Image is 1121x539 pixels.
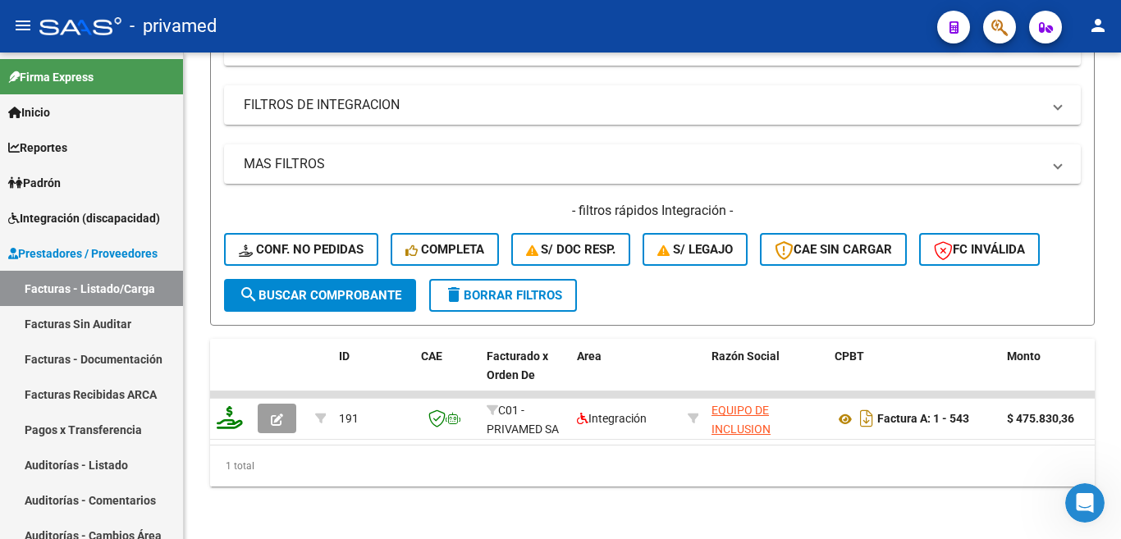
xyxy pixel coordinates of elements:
[339,349,350,363] span: ID
[332,339,414,411] datatable-header-cell: ID
[711,404,820,473] span: EQUIPO DE INCLUSION CRECIENDO JUNTOS S.R.L.
[487,349,548,381] span: Facturado x Orden De
[8,68,94,86] span: Firma Express
[775,242,892,257] span: CAE SIN CARGAR
[224,233,378,266] button: Conf. no pedidas
[239,288,401,303] span: Buscar Comprobante
[224,202,1081,220] h4: - filtros rápidos Integración -
[835,349,864,363] span: CPBT
[244,96,1041,114] mat-panel-title: FILTROS DE INTEGRACION
[405,242,484,257] span: Completa
[934,242,1025,257] span: FC Inválida
[224,279,416,312] button: Buscar Comprobante
[526,242,616,257] span: S/ Doc Resp.
[224,85,1081,125] mat-expansion-panel-header: FILTROS DE INTEGRACION
[1007,412,1074,425] strong: $ 475.830,36
[1065,483,1105,523] iframe: Intercom live chat
[1088,16,1108,35] mat-icon: person
[760,233,907,266] button: CAE SIN CARGAR
[8,103,50,121] span: Inicio
[8,174,61,192] span: Padrón
[391,233,499,266] button: Completa
[421,349,442,363] span: CAE
[444,288,562,303] span: Borrar Filtros
[480,339,570,411] datatable-header-cell: Facturado x Orden De
[130,8,217,44] span: - privamed
[8,209,160,227] span: Integración (discapacidad)
[877,413,969,426] strong: Factura A: 1 - 543
[444,285,464,304] mat-icon: delete
[8,139,67,157] span: Reportes
[414,339,480,411] datatable-header-cell: CAE
[705,339,828,411] datatable-header-cell: Razón Social
[828,339,1000,411] datatable-header-cell: CPBT
[919,233,1040,266] button: FC Inválida
[339,412,359,425] span: 191
[643,233,748,266] button: S/ legajo
[210,445,1095,486] div: 1 total
[429,279,577,312] button: Borrar Filtros
[1007,349,1041,363] span: Monto
[711,349,780,363] span: Razón Social
[224,144,1081,184] mat-expansion-panel-header: MAS FILTROS
[570,339,681,411] datatable-header-cell: Area
[239,285,259,304] mat-icon: search
[577,412,647,425] span: Integración
[856,405,877,432] i: Descargar documento
[577,349,602,363] span: Area
[244,155,1041,173] mat-panel-title: MAS FILTROS
[1000,339,1099,411] datatable-header-cell: Monto
[8,244,158,263] span: Prestadores / Proveedores
[511,233,631,266] button: S/ Doc Resp.
[657,242,733,257] span: S/ legajo
[711,401,821,436] div: 30718301331
[239,242,364,257] span: Conf. no pedidas
[13,16,33,35] mat-icon: menu
[487,404,559,436] span: C01 - PRIVAMED SA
